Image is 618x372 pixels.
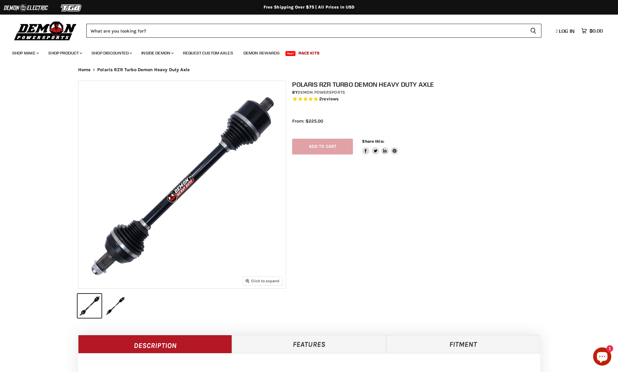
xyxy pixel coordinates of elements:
[86,24,525,38] input: Search
[78,294,102,318] button: IMAGE thumbnail
[12,20,79,41] img: Demon Powersports
[362,139,398,155] aside: Share this:
[78,67,91,72] a: Home
[178,47,238,59] a: Request Custom Axles
[589,28,603,34] span: $0.00
[232,335,386,353] a: Features
[49,2,94,14] img: TGB Logo 2
[319,96,339,102] span: 2 reviews
[243,277,282,285] button: Click to expand
[103,294,127,318] button: IMAGE thumbnail
[292,96,546,103] span: Rated 5.0 out of 5 stars 2 reviews
[322,96,339,102] span: reviews
[87,47,136,59] a: Shop Discounted
[292,81,546,88] h1: Polaris RZR Turbo Demon Heavy Duty Axle
[86,24,541,38] form: Product
[578,26,606,35] a: $0.00
[66,5,552,10] div: Free Shipping Over $75 | All Prices In USD
[8,44,601,59] ul: Main menu
[559,28,575,34] span: Log in
[66,67,552,72] nav: Breadcrumbs
[285,51,296,56] span: New!
[553,28,578,34] a: Log in
[362,139,384,144] span: Share this:
[78,81,286,288] img: IMAGE
[3,2,49,14] img: Demon Electric Logo 2
[386,335,540,353] a: Fitment
[298,90,345,95] a: Demon Powersports
[137,47,177,59] a: Inside Demon
[246,279,279,283] span: Click to expand
[591,347,613,367] inbox-online-store-chat: Shopify online store chat
[239,47,284,59] a: Demon Rewards
[292,118,323,124] span: From: $225.00
[525,24,541,38] button: Search
[8,47,43,59] a: Shop Make
[292,89,546,96] div: by
[78,335,232,353] a: Description
[44,47,86,59] a: Shop Product
[294,47,324,59] a: Race Kits
[97,67,190,72] span: Polaris RZR Turbo Demon Heavy Duty Axle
